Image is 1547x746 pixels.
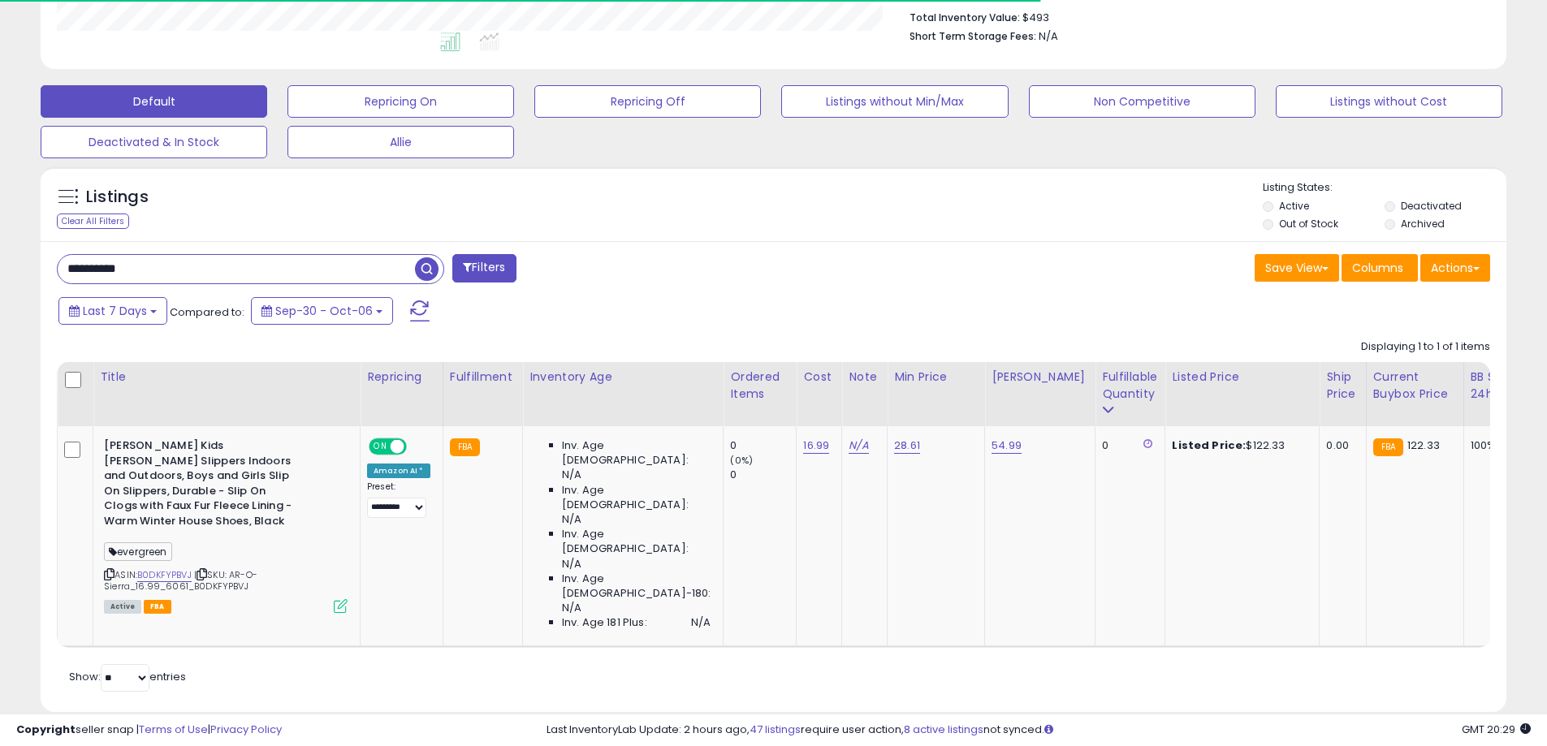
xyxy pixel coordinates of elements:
[1401,199,1462,213] label: Deactivated
[562,512,581,527] span: N/A
[562,438,711,468] span: Inv. Age [DEMOGRAPHIC_DATA]:
[144,600,171,614] span: FBA
[370,440,391,454] span: ON
[562,571,711,601] span: Inv. Age [DEMOGRAPHIC_DATA]-180:
[1462,722,1531,737] span: 2025-10-14 20:29 GMT
[803,369,835,386] div: Cost
[170,304,244,320] span: Compared to:
[1255,254,1339,282] button: Save View
[1263,180,1506,196] p: Listing States:
[139,722,208,737] a: Terms of Use
[57,213,129,229] div: Clear All Filters
[58,297,167,325] button: Last 7 Days
[1029,85,1255,118] button: Non Competitive
[1039,28,1058,44] span: N/A
[83,303,147,319] span: Last 7 Days
[1279,217,1338,231] label: Out of Stock
[1420,254,1490,282] button: Actions
[849,369,880,386] div: Note
[904,722,983,737] a: 8 active listings
[1172,369,1312,386] div: Listed Price
[730,438,796,453] div: 0
[1361,339,1490,355] div: Displaying 1 to 1 of 1 items
[1172,438,1307,453] div: $122.33
[562,615,647,630] span: Inv. Age 181 Plus:
[452,254,516,282] button: Filters
[86,186,149,209] h5: Listings
[1276,85,1502,118] button: Listings without Cost
[450,369,516,386] div: Fulfillment
[367,369,436,386] div: Repricing
[100,369,353,386] div: Title
[910,6,1478,26] li: $493
[210,722,282,737] a: Privacy Policy
[849,438,868,454] a: N/A
[1373,438,1403,456] small: FBA
[691,615,711,630] span: N/A
[1352,260,1403,276] span: Columns
[104,600,141,614] span: All listings currently available for purchase on Amazon
[367,481,430,518] div: Preset:
[1279,199,1309,213] label: Active
[562,483,711,512] span: Inv. Age [DEMOGRAPHIC_DATA]:
[69,669,186,684] span: Show: entries
[16,722,282,738] div: seller snap | |
[1471,438,1524,453] div: 100%
[1401,217,1445,231] label: Archived
[529,369,716,386] div: Inventory Age
[562,557,581,571] span: N/A
[730,468,796,482] div: 0
[450,438,480,456] small: FBA
[534,85,761,118] button: Repricing Off
[803,438,829,454] a: 16.99
[1102,369,1158,403] div: Fulfillable Quantity
[910,11,1020,24] b: Total Inventory Value:
[894,369,978,386] div: Min Price
[1471,369,1530,403] div: BB Share 24h.
[367,464,430,478] div: Amazon AI *
[562,527,711,556] span: Inv. Age [DEMOGRAPHIC_DATA]:
[894,438,920,454] a: 28.61
[1326,438,1353,453] div: 0.00
[547,722,1531,738] div: Last InventoryLab Update: 2 hours ago, require user action, not synced.
[730,369,789,403] div: Ordered Items
[1373,369,1457,403] div: Current Buybox Price
[910,29,1036,43] b: Short Term Storage Fees:
[41,126,267,158] button: Deactivated & In Stock
[730,454,753,467] small: (0%)
[275,303,373,319] span: Sep-30 - Oct-06
[562,601,581,615] span: N/A
[287,126,514,158] button: Allie
[1172,438,1246,453] b: Listed Price:
[104,438,348,611] div: ASIN:
[562,468,581,482] span: N/A
[137,568,192,582] a: B0DKFYPBVJ
[104,568,257,593] span: | SKU: AR-O-Sierra_16.99_6061_B0DKFYPBVJ
[41,85,267,118] button: Default
[1342,254,1418,282] button: Columns
[1102,438,1152,453] div: 0
[992,438,1022,454] a: 54.99
[104,438,301,533] b: [PERSON_NAME] Kids [PERSON_NAME] Slippers Indoors and Outdoors, Boys and Girls Slip On Slippers, ...
[781,85,1008,118] button: Listings without Min/Max
[287,85,514,118] button: Repricing On
[992,369,1088,386] div: [PERSON_NAME]
[16,722,76,737] strong: Copyright
[1326,369,1359,403] div: Ship Price
[750,722,801,737] a: 47 listings
[404,440,430,454] span: OFF
[104,542,172,561] span: evergreen
[251,297,393,325] button: Sep-30 - Oct-06
[1407,438,1440,453] span: 122.33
